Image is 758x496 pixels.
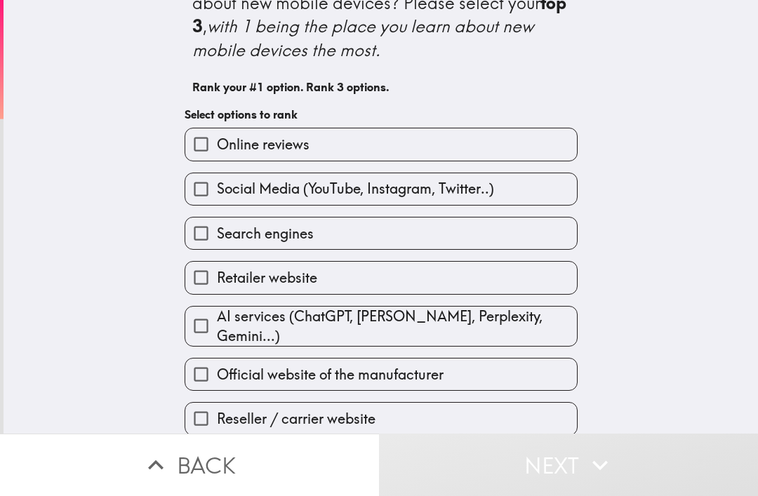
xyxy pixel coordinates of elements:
span: Social Media (YouTube, Instagram, Twitter..) [217,179,494,199]
button: Official website of the manufacturer [185,358,577,390]
button: Reseller / carrier website [185,403,577,434]
button: Search engines [185,217,577,249]
h6: Rank your #1 option. Rank 3 options. [192,79,570,95]
h6: Select options to rank [185,107,578,122]
span: Search engines [217,224,314,243]
button: AI services (ChatGPT, [PERSON_NAME], Perplexity, Gemini...) [185,307,577,346]
span: Retailer website [217,268,317,288]
span: Online reviews [217,135,310,154]
i: with 1 being the place you learn about new mobile devices the most. [192,15,538,60]
span: Reseller / carrier website [217,409,375,429]
span: Official website of the manufacturer [217,365,444,384]
span: AI services (ChatGPT, [PERSON_NAME], Perplexity, Gemini...) [217,307,577,346]
button: Social Media (YouTube, Instagram, Twitter..) [185,173,577,205]
button: Retailer website [185,262,577,293]
button: Online reviews [185,128,577,160]
button: Next [379,434,758,496]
